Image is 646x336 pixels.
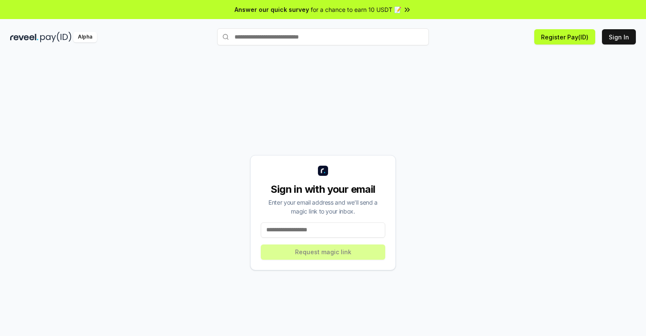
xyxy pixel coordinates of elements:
img: logo_small [318,166,328,176]
div: Enter your email address and we’ll send a magic link to your inbox. [261,198,385,216]
span: for a chance to earn 10 USDT 📝 [311,5,401,14]
div: Sign in with your email [261,183,385,196]
img: reveel_dark [10,32,39,42]
button: Register Pay(ID) [534,29,595,44]
button: Sign In [602,29,636,44]
img: pay_id [40,32,72,42]
div: Alpha [73,32,97,42]
span: Answer our quick survey [235,5,309,14]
